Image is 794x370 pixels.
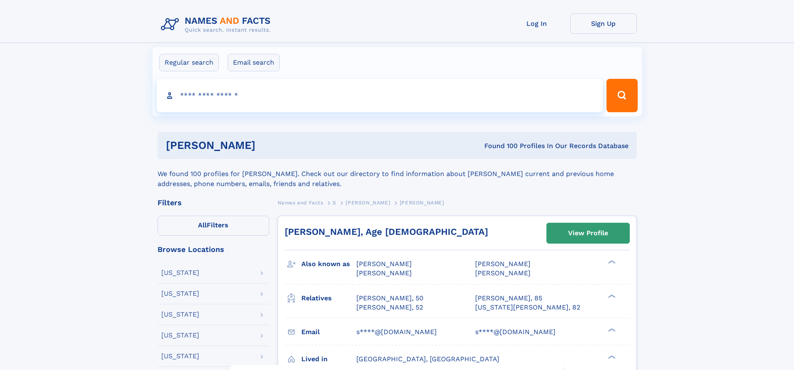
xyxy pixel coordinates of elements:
img: Logo Names and Facts [158,13,278,36]
label: Email search [228,54,280,71]
span: [PERSON_NAME] [400,200,444,206]
a: Names and Facts [278,197,323,208]
div: ❯ [606,327,616,332]
div: [US_STATE] [161,269,199,276]
div: ❯ [606,259,616,265]
a: [PERSON_NAME], 52 [356,303,423,312]
div: Found 100 Profiles In Our Records Database [370,141,629,151]
h3: Also known as [301,257,356,271]
div: ❯ [606,293,616,299]
span: [PERSON_NAME] [346,200,390,206]
h1: [PERSON_NAME] [166,140,370,151]
span: [PERSON_NAME] [475,269,531,277]
span: S [333,200,336,206]
div: View Profile [568,224,608,243]
span: [PERSON_NAME] [356,269,412,277]
h3: Lived in [301,352,356,366]
span: All [198,221,207,229]
a: S [333,197,336,208]
a: [PERSON_NAME], Age [DEMOGRAPHIC_DATA] [285,227,488,237]
div: [US_STATE] [161,311,199,318]
a: [PERSON_NAME], 85 [475,294,542,303]
input: search input [157,79,603,112]
div: ❯ [606,354,616,360]
a: [US_STATE][PERSON_NAME], 82 [475,303,580,312]
button: Search Button [606,79,637,112]
div: [US_STATE] [161,332,199,339]
h3: Email [301,325,356,339]
a: View Profile [547,223,629,243]
div: Filters [158,199,269,206]
a: [PERSON_NAME], 50 [356,294,423,303]
a: Log In [503,13,570,34]
span: [PERSON_NAME] [356,260,412,268]
a: Sign Up [570,13,637,34]
div: [US_STATE] [161,353,199,360]
h3: Relatives [301,291,356,305]
span: [PERSON_NAME] [475,260,531,268]
div: We found 100 profiles for [PERSON_NAME]. Check out our directory to find information about [PERSO... [158,159,637,189]
div: [US_STATE] [161,290,199,297]
span: [GEOGRAPHIC_DATA], [GEOGRAPHIC_DATA] [356,355,499,363]
a: [PERSON_NAME] [346,197,390,208]
label: Filters [158,216,269,236]
label: Regular search [159,54,219,71]
div: Browse Locations [158,246,269,253]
